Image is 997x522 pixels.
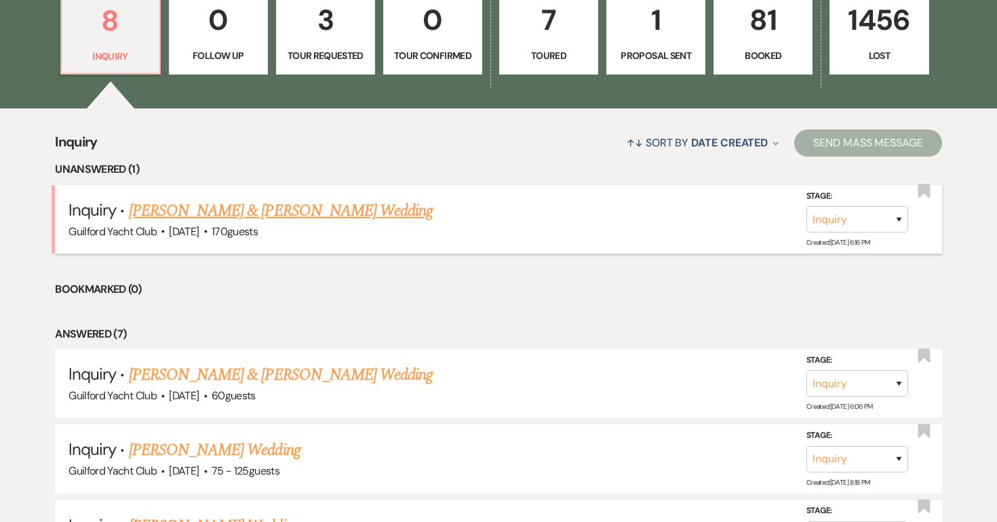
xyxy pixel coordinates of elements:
span: Inquiry [69,439,116,460]
p: Booked [722,48,804,63]
span: Guilford Yacht Club [69,388,157,403]
label: Stage: [806,504,908,519]
a: [PERSON_NAME] Wedding [129,438,300,462]
span: [DATE] [169,464,199,478]
label: Stage: [806,188,908,203]
span: 60 guests [212,388,256,403]
span: ↑↓ [627,136,643,150]
a: [PERSON_NAME] & [PERSON_NAME] Wedding [129,363,433,387]
p: Tour Requested [285,48,366,63]
span: Guilford Yacht Club [69,464,157,478]
label: Stage: [806,428,908,443]
span: Inquiry [69,363,116,384]
button: Send Mass Message [794,129,942,157]
span: Created: [DATE] 6:16 PM [806,238,870,247]
span: Guilford Yacht Club [69,224,157,239]
span: Created: [DATE] 6:06 PM [806,402,873,411]
span: Inquiry [55,132,98,161]
p: Inquiry [70,49,151,64]
span: [DATE] [169,388,199,403]
label: Stage: [806,353,908,368]
li: Answered (7) [55,325,942,343]
span: 75 - 125 guests [212,464,279,478]
li: Unanswered (1) [55,161,942,178]
button: Sort By Date Created [621,125,784,161]
p: Tour Confirmed [392,48,473,63]
p: Follow Up [178,48,259,63]
li: Bookmarked (0) [55,281,942,298]
p: Lost [838,48,920,63]
span: Created: [DATE] 8:18 PM [806,478,870,487]
p: Proposal Sent [615,48,697,63]
a: [PERSON_NAME] & [PERSON_NAME] Wedding [129,199,433,223]
span: Date Created [691,136,768,150]
span: 170 guests [212,224,258,239]
span: Inquiry [69,199,116,220]
span: [DATE] [169,224,199,239]
p: Toured [508,48,589,63]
